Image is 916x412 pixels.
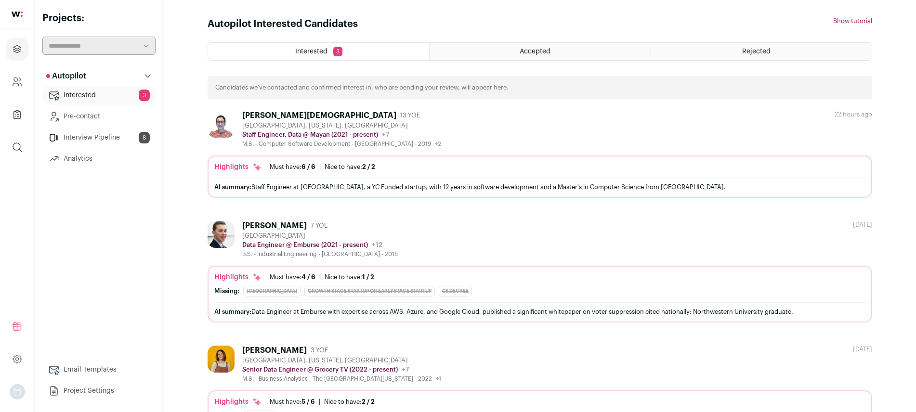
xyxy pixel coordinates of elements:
[270,398,375,406] ul: |
[42,86,156,105] a: Interested3
[311,222,327,230] span: 7 YOE
[208,17,358,31] h1: Autopilot Interested Candidates
[242,357,441,364] div: [GEOGRAPHIC_DATA], [US_STATE], [GEOGRAPHIC_DATA]
[214,309,251,315] span: AI summary:
[853,346,872,353] div: [DATE]
[362,164,375,170] span: 2 / 2
[301,399,315,405] span: 5 / 6
[242,232,398,240] div: [GEOGRAPHIC_DATA]
[6,70,28,93] a: Company and ATS Settings
[295,48,327,55] span: Interested
[242,221,307,231] div: [PERSON_NAME]
[242,375,441,383] div: M.S. - Business Analytics - The [GEOGRAPHIC_DATA][US_STATE] - 2022
[10,384,25,399] img: nopic.png
[208,111,235,138] img: c22a6d4df8a789e8433f5625a6002db3d5ef3a4ab7a0fe21624be66e5fbfeb64.jpg
[372,242,382,248] span: +12
[208,221,872,322] a: [PERSON_NAME] 7 YOE [GEOGRAPHIC_DATA] Data Engineer @ Emburse (2021 - present) +12 B.S. - Industr...
[215,84,509,91] p: Candidates we’ve contacted and confirmed interest in, who are pending your review, will appear here.
[42,149,156,168] a: Analytics
[242,131,378,139] p: Staff Engineer, Data @ Mayan (2021 - present)
[242,111,396,120] div: [PERSON_NAME][DEMOGRAPHIC_DATA]
[42,66,156,86] button: Autopilot
[6,38,28,61] a: Projects
[304,286,435,296] div: Growth Stage Startup or Early Stage Startup
[835,111,872,118] div: 22 hours ago
[42,128,156,147] a: Interview Pipeline8
[214,182,865,192] div: Staff Engineer at [GEOGRAPHIC_DATA], a YC Funded startup, with 12 years in software development a...
[439,286,472,296] div: CS degree
[382,131,390,138] span: +7
[139,90,150,101] span: 3
[325,163,375,171] div: Nice to have:
[242,346,307,355] div: [PERSON_NAME]
[6,103,28,126] a: Company Lists
[853,221,872,229] div: [DATE]
[242,366,398,373] p: Senior Data Engineer @ Grocery TV (2022 - present)
[270,163,375,171] ul: |
[325,273,374,281] div: Nice to have:
[520,48,550,55] span: Accepted
[270,163,315,171] div: Must have:
[42,381,156,400] a: Project Settings
[243,286,301,296] div: [GEOGRAPHIC_DATA]
[402,366,409,373] span: +7
[242,250,398,258] div: B.S. - Industrial Engineering - [GEOGRAPHIC_DATA] - 2018
[42,107,156,126] a: Pre-contact
[833,17,872,25] button: Show tutorial
[651,43,872,60] a: Rejected
[214,162,262,172] div: Highlights
[208,111,872,198] a: [PERSON_NAME][DEMOGRAPHIC_DATA] 13 YOE [GEOGRAPHIC_DATA], [US_STATE], [GEOGRAPHIC_DATA] Staff Eng...
[242,140,441,148] div: M.S. - Computer Software Development - [GEOGRAPHIC_DATA] - 2019
[214,272,262,282] div: Highlights
[270,273,315,281] div: Must have:
[436,376,441,382] span: +1
[214,287,239,295] div: Missing:
[208,221,235,248] img: 54369ea3bec04e9c056eefe4edb593ea465e4f35392ac0881837519d7a4c712f
[333,47,342,56] span: 3
[42,360,156,379] a: Email Templates
[12,12,23,17] img: wellfound-shorthand-0d5821cbd27db2630d0214b213865d53afaa358527fdda9d0ea32b1df1b89c2c.svg
[301,164,315,170] span: 6 / 6
[400,112,420,119] span: 13 YOE
[435,141,441,147] span: +2
[270,273,374,281] ul: |
[742,48,771,55] span: Rejected
[311,347,328,354] span: 3 YOE
[10,384,25,399] button: Open dropdown
[42,12,156,25] h2: Projects:
[208,346,235,373] img: 0f34861283a8cf9865c0e5f18e8d2c423d0549ebd8db9ca8ef44f450e390de20.jpg
[301,274,315,280] span: 4 / 6
[242,122,441,129] div: [GEOGRAPHIC_DATA], [US_STATE], [GEOGRAPHIC_DATA]
[214,307,865,317] div: Data Engineer at Emburse with expertise across AWS, Azure, and Google Cloud, published a signific...
[46,70,86,82] p: Autopilot
[430,43,650,60] a: Accepted
[362,399,375,405] span: 2 / 2
[270,398,315,406] div: Must have:
[214,184,251,190] span: AI summary:
[362,274,374,280] span: 1 / 2
[214,397,262,407] div: Highlights
[242,241,368,249] p: Data Engineer @ Emburse (2021 - present)
[139,132,150,143] span: 8
[324,398,375,406] div: Nice to have:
